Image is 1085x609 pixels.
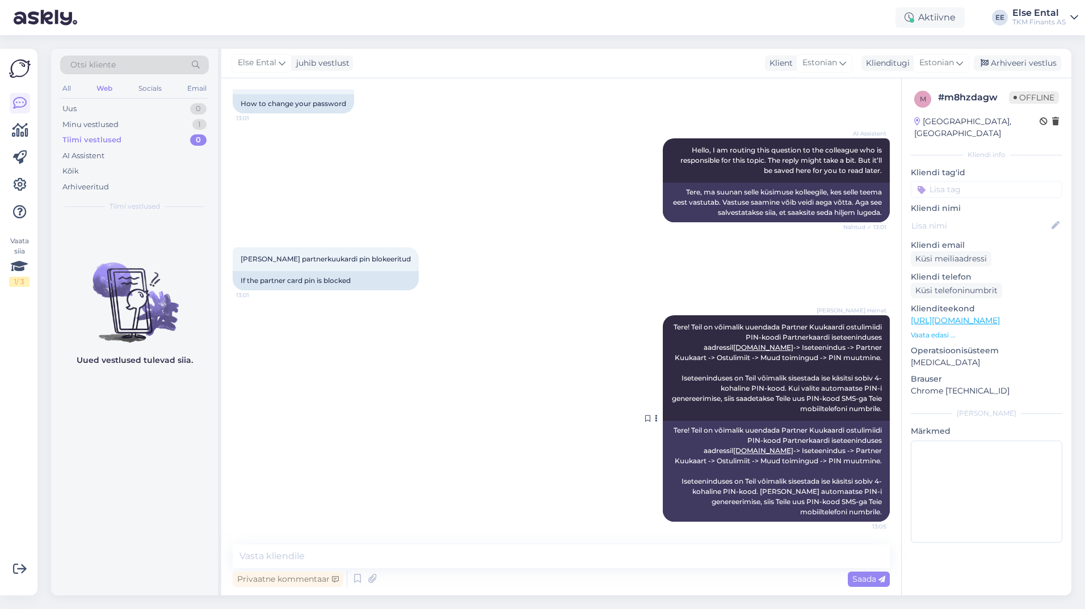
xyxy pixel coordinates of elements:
span: Offline [1009,91,1059,104]
p: Chrome [TECHNICAL_ID] [911,385,1062,397]
p: Klienditeekond [911,303,1062,315]
span: Hello, I am routing this question to the colleague who is responsible for this topic. The reply m... [680,146,884,175]
div: [GEOGRAPHIC_DATA], [GEOGRAPHIC_DATA] [914,116,1040,139]
div: Klienditugi [861,57,910,69]
span: Estonian [802,57,837,69]
div: 1 / 3 [9,277,30,287]
p: Kliendi tag'id [911,167,1062,179]
div: Uus [62,103,77,115]
div: Email [185,81,209,96]
div: Küsi telefoninumbrit [911,283,1002,298]
span: Tere! Teil on võimalik uuendada Partner Kuukaardi ostulimiidi PIN-koodi Partnerkaardi iseteenindu... [672,323,884,413]
a: [DOMAIN_NAME] [733,343,793,352]
div: AI Assistent [62,150,104,162]
div: juhib vestlust [292,57,350,69]
div: Küsi meiliaadressi [911,251,991,267]
img: Askly Logo [9,58,31,79]
p: Märkmed [911,425,1062,437]
div: Klient [765,57,793,69]
div: 0 [190,103,207,115]
div: Tiimi vestlused [62,134,121,146]
div: Else Ental [1012,9,1066,18]
div: # m8hzdagw [938,91,1009,104]
span: 13:01 [236,114,279,122]
input: Lisa nimi [911,219,1049,232]
p: Vaata edasi ... [911,330,1062,340]
div: 1 [192,119,207,130]
span: Estonian [919,57,954,69]
div: Arhiveeri vestlus [974,56,1061,71]
span: 13:05 [844,522,886,531]
div: [PERSON_NAME] [911,408,1062,418]
span: Otsi kliente [70,59,116,71]
div: Web [94,81,115,96]
span: Tiimi vestlused [110,201,160,212]
div: All [60,81,73,96]
div: Arhiveeritud [62,181,109,193]
div: Socials [136,81,164,96]
div: Aktiivne [895,7,965,28]
span: AI Assistent [844,129,886,138]
div: EE [992,10,1008,26]
p: Operatsioonisüsteem [911,345,1062,357]
input: Lisa tag [911,181,1062,198]
span: m [920,95,926,103]
div: Kliendi info [911,150,1062,160]
a: Else EntalTKM Finants AS [1012,9,1078,27]
span: Nähtud ✓ 13:01 [843,223,886,231]
a: [DOMAIN_NAME] [733,446,793,455]
div: 0 [190,134,207,146]
p: Kliendi email [911,239,1062,251]
span: Else Ental [238,57,276,69]
div: Tere! Teil on võimalik uuendada Partner Kuukaardi ostulimiidi PIN-kood Partnerkaardi iseteenindus... [663,421,890,522]
p: Kliendi nimi [911,202,1062,214]
div: TKM Finants AS [1012,18,1066,27]
div: How to change your password [233,94,354,113]
div: Vaata siia [9,236,30,287]
p: [MEDICAL_DATA] [911,357,1062,369]
img: No chats [51,242,218,344]
span: Saada [852,574,885,584]
div: Kõik [62,166,79,177]
div: Privaatne kommentaar [233,572,343,587]
p: Uued vestlused tulevad siia. [77,354,193,366]
span: [PERSON_NAME] partnerkuukardi pin blokeeritud [241,255,411,263]
p: Kliendi telefon [911,271,1062,283]
span: 13:01 [236,291,279,299]
div: Minu vestlused [62,119,119,130]
div: Tere, ma suunan selle küsimuse kolleegile, kes selle teema eest vastutab. Vastuse saamine võib ve... [663,183,890,222]
a: [URL][DOMAIN_NAME] [911,315,1000,325]
div: If the partner card pin is blocked [233,271,419,290]
span: [PERSON_NAME] Heinat [817,306,886,315]
p: Brauser [911,373,1062,385]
